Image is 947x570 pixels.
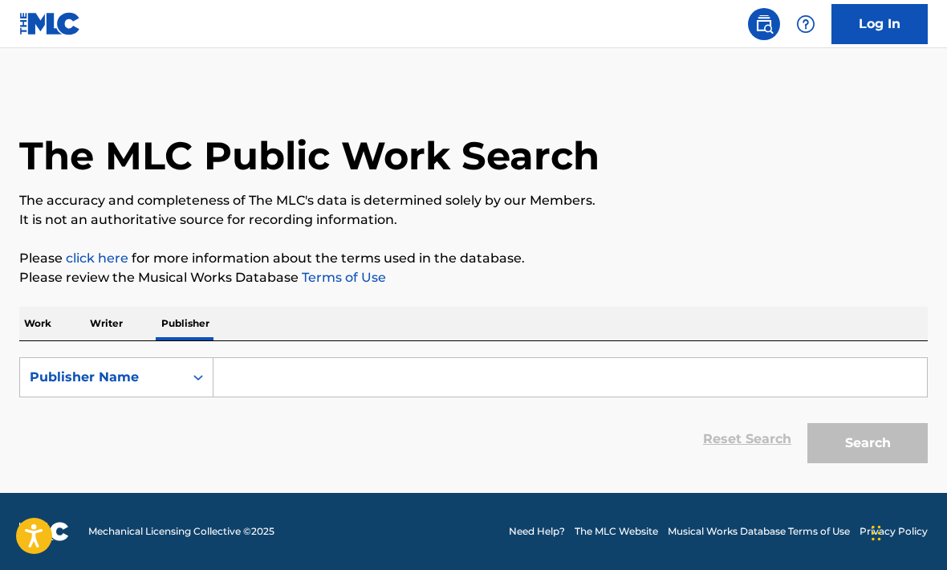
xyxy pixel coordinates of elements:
[19,307,56,340] p: Work
[156,307,214,340] p: Publisher
[19,522,69,541] img: logo
[299,270,386,285] a: Terms of Use
[85,307,128,340] p: Writer
[754,14,774,34] img: search
[748,8,780,40] a: Public Search
[19,249,928,268] p: Please for more information about the terms used in the database.
[19,12,81,35] img: MLC Logo
[19,132,599,180] h1: The MLC Public Work Search
[19,268,928,287] p: Please review the Musical Works Database
[19,191,928,210] p: The accuracy and completeness of The MLC's data is determined solely by our Members.
[575,524,658,539] a: The MLC Website
[88,524,274,539] span: Mechanical Licensing Collective © 2025
[66,250,128,266] a: click here
[867,493,947,570] iframe: Chat Widget
[19,357,928,471] form: Search Form
[872,509,881,557] div: Drag
[860,524,928,539] a: Privacy Policy
[790,8,822,40] div: Help
[19,210,928,230] p: It is not an authoritative source for recording information.
[796,14,815,34] img: help
[668,524,850,539] a: Musical Works Database Terms of Use
[30,368,174,387] div: Publisher Name
[509,524,565,539] a: Need Help?
[831,4,928,44] a: Log In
